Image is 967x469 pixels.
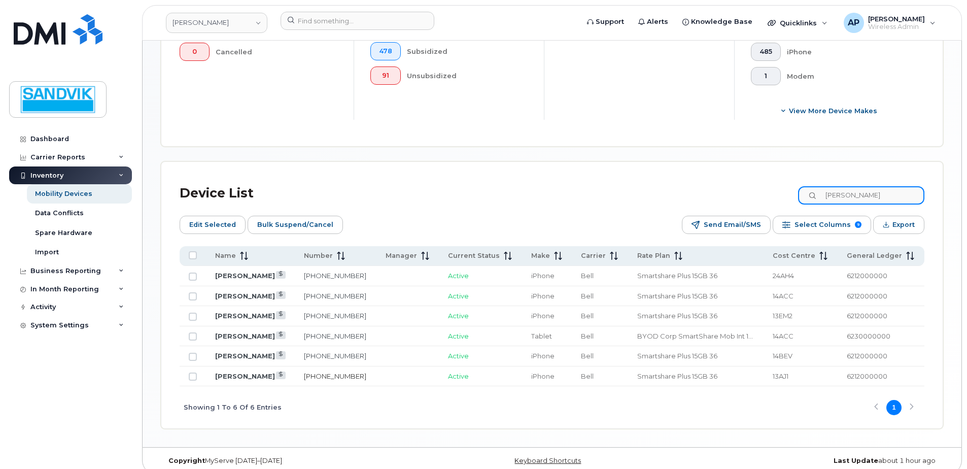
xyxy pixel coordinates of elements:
a: View Last Bill [276,372,286,379]
a: [PHONE_NUMBER] [304,332,366,340]
span: Knowledge Base [691,17,752,27]
span: Active [448,312,469,320]
div: Annette Panzani [837,13,943,33]
strong: Copyright [168,457,205,464]
span: Showing 1 To 6 Of 6 Entries [184,400,282,415]
button: 0 [180,43,210,61]
strong: Last Update [834,457,878,464]
div: Quicklinks [761,13,835,33]
a: Alerts [631,12,675,32]
div: about 1 hour ago [682,457,943,465]
button: Select Columns 9 [773,216,871,234]
span: Smartshare Plus 15GB 36 [637,312,717,320]
span: 14ACC [773,292,793,300]
a: [PHONE_NUMBER] [304,292,366,300]
span: 6212000000 [847,352,887,360]
span: Rate Plan [637,251,670,260]
span: General Ledger [847,251,902,260]
span: iPhone [531,272,555,280]
span: Smartshare Plus 15GB 36 [637,352,717,360]
span: Number [304,251,333,260]
a: View Last Bill [276,311,286,319]
a: View Last Bill [276,271,286,279]
span: iPhone [531,292,555,300]
div: Modem [787,67,909,85]
div: iPhone [787,43,909,61]
span: Smartshare Plus 15GB 36 [637,372,717,380]
span: 13EM2 [773,312,792,320]
a: [PERSON_NAME] [215,332,275,340]
a: [PHONE_NUMBER] [304,272,366,280]
span: Send Email/SMS [704,217,761,232]
div: Cancelled [216,43,338,61]
span: 6212000000 [847,312,887,320]
span: View More Device Makes [789,106,877,116]
a: [PERSON_NAME] [215,372,275,380]
a: [PHONE_NUMBER] [304,372,366,380]
span: 13AJ1 [773,372,788,380]
span: Name [215,251,236,260]
span: 6230000000 [847,332,890,340]
span: Export [892,217,915,232]
a: [PERSON_NAME] [215,272,275,280]
span: Quicklinks [780,19,817,27]
span: Active [448,332,469,340]
div: Subsidized [407,42,528,60]
a: View Last Bill [276,351,286,359]
span: Manager [386,251,417,260]
a: Sandvik Tamrock [166,13,267,33]
input: Search Device List ... [798,186,924,205]
span: Support [596,17,624,27]
span: Edit Selected [189,217,236,232]
span: Select Columns [795,217,851,232]
a: [PHONE_NUMBER] [304,352,366,360]
input: Find something... [281,12,434,30]
span: 0 [188,48,201,56]
span: Bulk Suspend/Cancel [257,217,333,232]
button: Page 1 [886,400,902,415]
button: Edit Selected [180,216,246,234]
a: Keyboard Shortcuts [514,457,581,464]
span: 485 [759,48,772,56]
a: [PERSON_NAME] [215,292,275,300]
span: iPhone [531,312,555,320]
span: Active [448,272,469,280]
button: 485 [751,43,781,61]
span: Bell [581,372,594,380]
span: Active [448,292,469,300]
span: Bell [581,332,594,340]
a: Support [580,12,631,32]
span: Bell [581,272,594,280]
span: 24AH4 [773,272,794,280]
div: MyServe [DATE]–[DATE] [161,457,422,465]
span: Bell [581,352,594,360]
span: [PERSON_NAME] [868,15,925,23]
div: Device List [180,180,254,207]
span: 478 [379,47,392,55]
span: iPhone [531,352,555,360]
span: Alerts [647,17,668,27]
span: Carrier [581,251,606,260]
span: Active [448,372,469,380]
button: 91 [370,66,401,85]
a: [PHONE_NUMBER] [304,312,366,320]
span: 6212000000 [847,272,887,280]
button: Export [873,216,924,234]
span: 91 [379,72,392,80]
button: Send Email/SMS [682,216,771,234]
a: [PERSON_NAME] [215,312,275,320]
span: Active [448,352,469,360]
span: Tablet [531,332,552,340]
span: 6212000000 [847,292,887,300]
a: View Last Bill [276,331,286,339]
span: BYOD Corp SmartShare Mob Int 10 [637,332,753,340]
div: Unsubsidized [407,66,528,85]
span: Wireless Admin [868,23,925,31]
span: Cost Centre [773,251,815,260]
a: View Last Bill [276,291,286,299]
span: 1 [759,72,772,80]
button: View More Device Makes [751,102,908,120]
span: 14ACC [773,332,793,340]
span: Make [531,251,550,260]
a: [PERSON_NAME] [215,352,275,360]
